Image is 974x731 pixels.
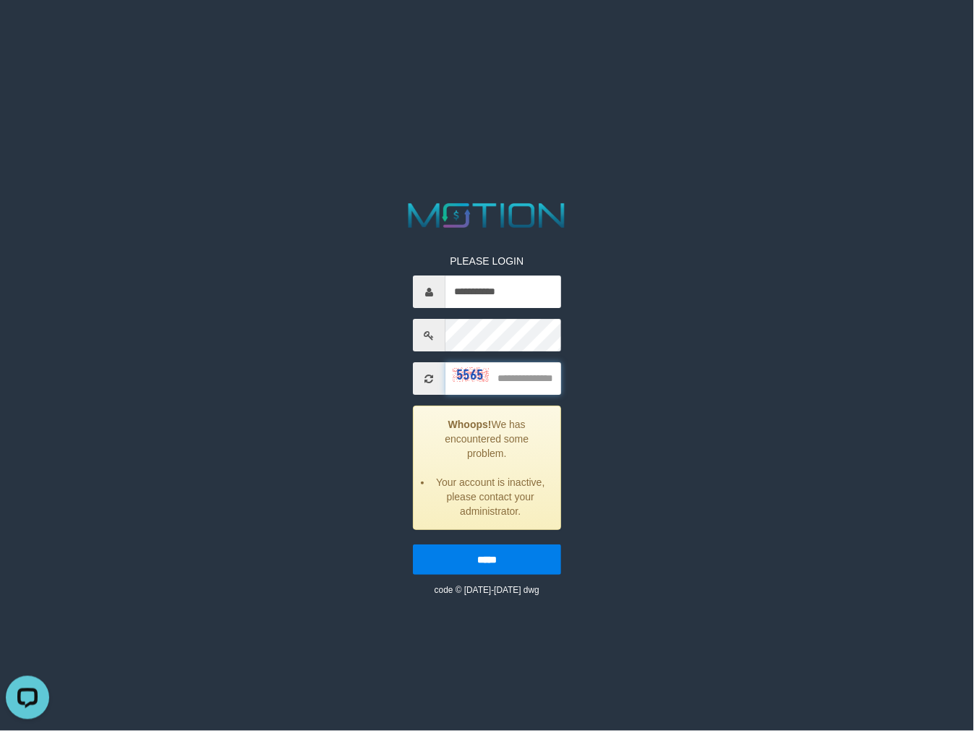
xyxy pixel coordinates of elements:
[402,199,573,232] img: MOTION_logo.png
[448,419,492,431] strong: Whoops!
[413,255,561,269] p: PLEASE LOGIN
[6,6,49,49] button: Open LiveChat chat widget
[432,476,550,519] li: Your account is inactive, please contact your administrator.
[453,367,489,382] img: captcha
[413,406,561,531] div: We has encountered some problem.
[435,586,539,596] small: code © [DATE]-[DATE] dwg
